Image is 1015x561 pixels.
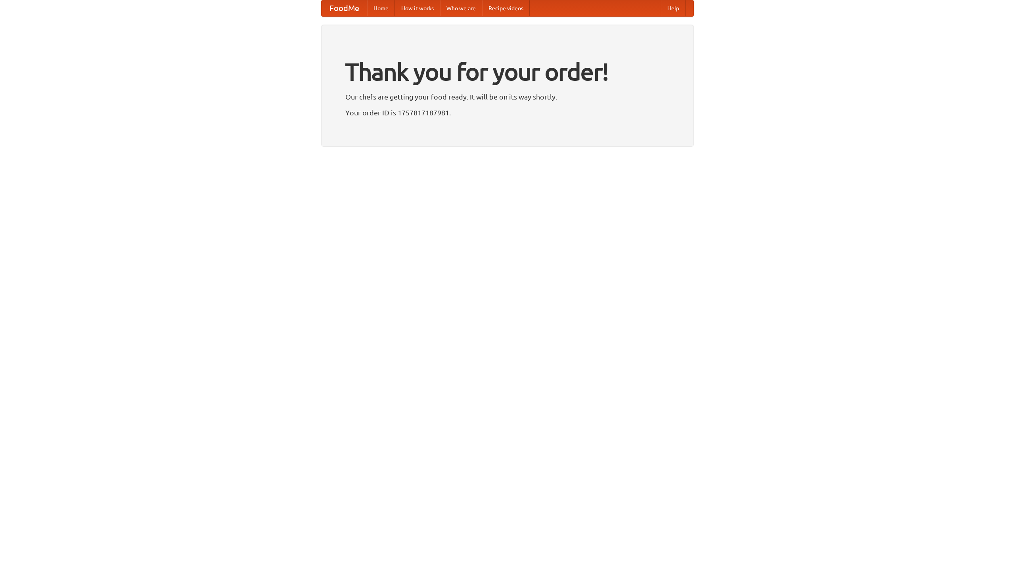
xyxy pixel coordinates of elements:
h1: Thank you for your order! [345,53,670,91]
a: Home [367,0,395,16]
a: How it works [395,0,440,16]
a: Recipe videos [482,0,530,16]
a: FoodMe [322,0,367,16]
p: Your order ID is 1757817187981. [345,107,670,119]
a: Who we are [440,0,482,16]
a: Help [661,0,686,16]
p: Our chefs are getting your food ready. It will be on its way shortly. [345,91,670,103]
